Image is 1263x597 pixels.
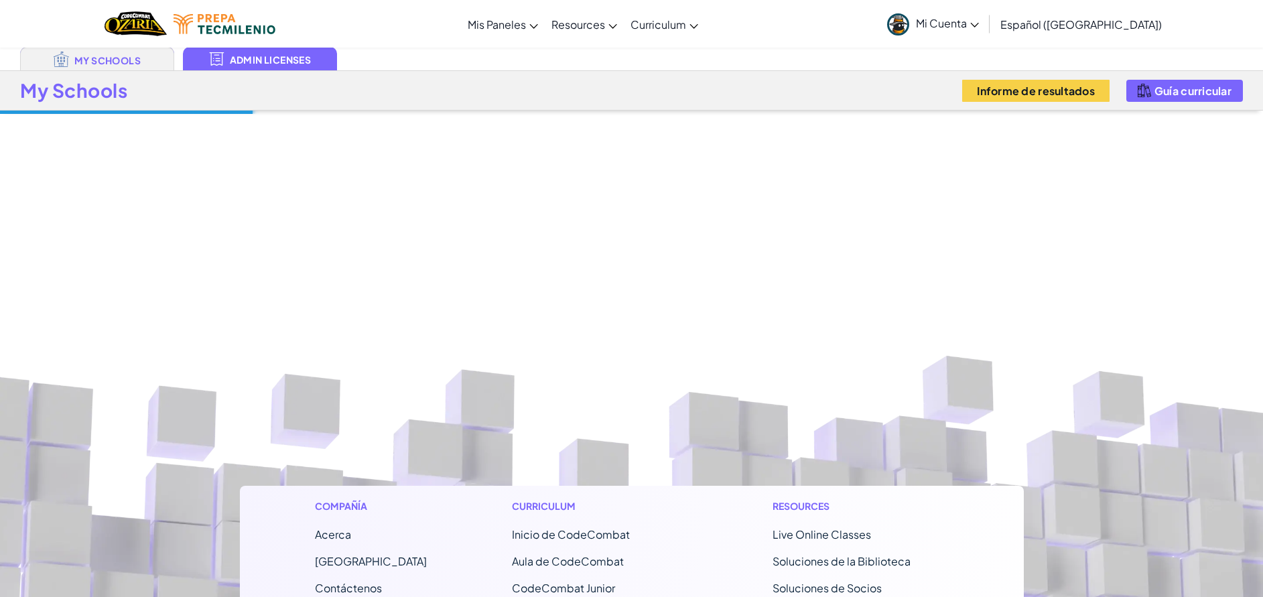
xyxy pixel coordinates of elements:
[512,527,630,541] span: Inicio de CodeCombat
[174,14,275,34] img: Tecmilenio logo
[105,10,167,38] img: Home
[551,17,605,31] span: Resources
[183,47,337,70] a: Admin Licenses
[624,6,705,42] a: Curriculum
[468,17,526,31] span: Mis Paneles
[773,581,882,595] a: Soluciones de Socios
[773,499,949,513] h1: Resources
[962,80,1110,102] button: Informe de resultados
[512,554,624,568] a: Aula de CodeCombat
[315,581,382,595] span: Contáctenos
[20,47,174,70] a: My Schools
[954,80,1118,102] a: Informe de resultados
[20,78,128,103] h1: My Schools
[773,554,911,568] a: Soluciones de la Biblioteca
[880,3,986,45] a: Mi Cuenta
[315,554,427,568] a: [GEOGRAPHIC_DATA]
[512,499,688,513] h1: Curriculum
[512,581,615,595] a: CodeCombat Junior
[630,17,686,31] span: Curriculum
[773,527,871,541] a: Live Online Classes
[916,16,979,30] span: Mi Cuenta
[887,13,909,36] img: avatar
[994,6,1169,42] a: Español ([GEOGRAPHIC_DATA])
[315,499,427,513] h1: Compañía
[1000,17,1162,31] span: Español ([GEOGRAPHIC_DATA])
[545,6,624,42] a: Resources
[1154,85,1232,96] span: Guía curricular
[461,6,545,42] a: Mis Paneles
[105,10,167,38] a: Ozaria by CodeCombat logo
[1126,80,1243,102] button: Guía curricular
[315,527,351,541] a: Acerca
